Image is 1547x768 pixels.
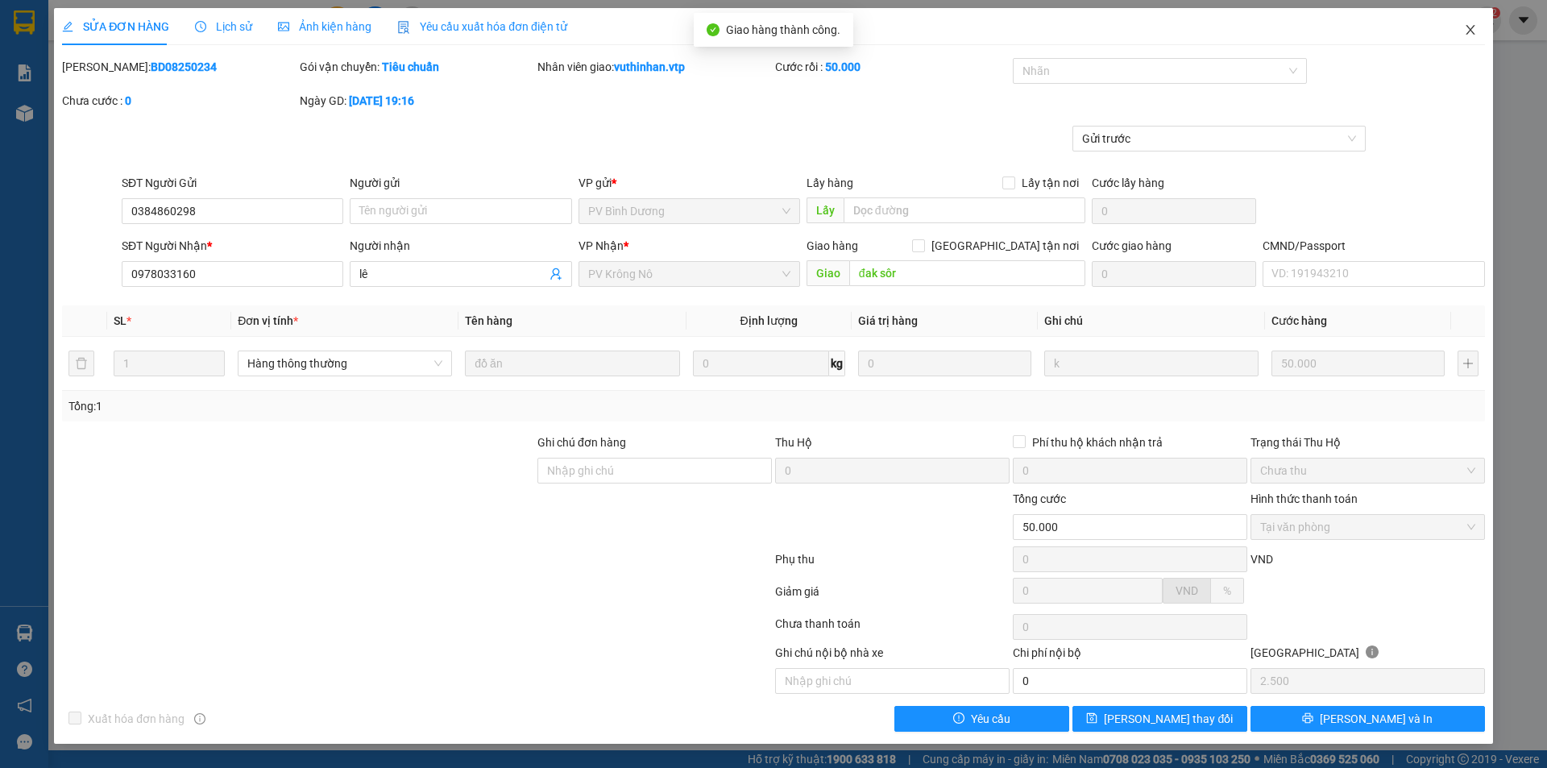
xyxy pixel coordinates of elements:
span: PV Krông Nô [55,113,101,122]
button: Close [1448,8,1493,53]
div: Tổng: 1 [68,397,597,415]
label: Ghi chú đơn hàng [537,436,626,449]
span: 09:28:47 [DATE] [153,73,227,85]
span: Ảnh kiện hàng [278,20,371,33]
b: 50.000 [825,60,861,73]
input: 0 [1271,351,1445,376]
div: [GEOGRAPHIC_DATA] [1250,644,1485,668]
div: Cước rồi : [775,58,1010,76]
span: Nơi gửi: [16,112,33,135]
img: icon [397,21,410,34]
span: Nơi nhận: [123,112,149,135]
span: Chưa thu [1260,459,1475,483]
div: Chi phí nội bộ [1013,644,1247,668]
span: info-circle [1366,646,1379,658]
div: Nhân viên giao: [537,58,772,76]
span: Giao [807,260,849,286]
span: picture [278,21,289,32]
label: Hình thức thanh toán [1250,492,1358,505]
span: Định lượng [740,314,798,327]
b: Tiêu chuẩn [382,60,439,73]
input: Dọc đường [849,260,1085,286]
th: Ghi chú [1038,305,1265,337]
div: Gói vận chuyển: [300,58,534,76]
div: Ngày GD: [300,92,534,110]
span: Lấy hàng [807,176,853,189]
button: printer[PERSON_NAME] và In [1250,706,1485,732]
input: Nhập ghi chú [775,668,1010,694]
strong: BIÊN NHẬN GỬI HÀNG HOÁ [56,97,187,109]
span: SỬA ĐƠN HÀNG [62,20,169,33]
span: PV Bình Dương [588,199,790,223]
div: SĐT Người Gửi [122,174,343,192]
span: [PERSON_NAME] và In [1320,710,1433,728]
span: close [1464,23,1477,36]
span: Đơn vị tính [238,314,298,327]
span: user-add [550,268,562,280]
div: CMND/Passport [1263,237,1484,255]
span: printer [1302,712,1313,725]
span: KN08250470 [162,60,227,73]
b: [DATE] 19:16 [349,94,414,107]
div: Trạng thái Thu Hộ [1250,434,1485,451]
span: Tên hàng [465,314,512,327]
span: [GEOGRAPHIC_DATA] tận nơi [925,237,1085,255]
div: Phụ thu [773,550,1011,579]
label: Cước giao hàng [1092,239,1172,252]
span: Yêu cầu xuất hóa đơn điện tử [397,20,567,33]
strong: CÔNG TY TNHH [GEOGRAPHIC_DATA] 214 QL13 - P.26 - Q.BÌNH THẠNH - TP HCM 1900888606 [42,26,131,86]
span: check-circle [707,23,720,36]
span: save [1086,712,1097,725]
input: VD: Bàn, Ghế [465,351,679,376]
span: % [1223,584,1231,597]
b: BD08250234 [151,60,217,73]
span: Giao hàng [807,239,858,252]
label: Cước lấy hàng [1092,176,1164,189]
span: Lấy tận nơi [1015,174,1085,192]
span: Tại văn phòng [1260,515,1475,539]
b: vuthinhan.vtp [614,60,685,73]
span: Phí thu hộ khách nhận trả [1026,434,1169,451]
span: VP Nhận [579,239,624,252]
div: SĐT Người Nhận [122,237,343,255]
div: Người nhận [350,237,571,255]
div: Giảm giá [773,583,1011,611]
span: kg [829,351,845,376]
span: Xuất hóa đơn hàng [81,710,191,728]
span: Lịch sử [195,20,252,33]
div: Chưa thanh toán [773,615,1011,643]
span: Lấy [807,197,844,223]
span: VND [1250,553,1273,566]
div: VP gửi [579,174,800,192]
input: Cước giao hàng [1092,261,1256,287]
span: exclamation-circle [953,712,964,725]
b: 0 [125,94,131,107]
span: info-circle [194,713,205,724]
span: edit [62,21,73,32]
span: Hàng thông thường [247,351,442,376]
div: Chưa cước : [62,92,297,110]
input: Ghi Chú [1044,351,1259,376]
span: Cước hàng [1271,314,1327,327]
span: Gửi trước [1082,127,1357,151]
img: logo [16,36,37,77]
span: PV Krông Nô [588,262,790,286]
div: [PERSON_NAME]: [62,58,297,76]
div: Người gửi [350,174,571,192]
span: SL [114,314,126,327]
input: Cước lấy hàng [1092,198,1256,224]
button: save[PERSON_NAME] thay đổi [1072,706,1247,732]
span: Giá trị hàng [858,314,918,327]
span: Tổng cước [1013,492,1066,505]
button: delete [68,351,94,376]
span: Giao hàng thành công. [726,23,840,36]
input: 0 [858,351,1031,376]
span: clock-circle [195,21,206,32]
div: Ghi chú nội bộ nhà xe [775,644,1010,668]
span: VND [1176,584,1198,597]
span: PV Bình Dương [162,117,217,126]
span: Yêu cầu [971,710,1010,728]
span: Thu Hộ [775,436,812,449]
button: plus [1458,351,1479,376]
span: [PERSON_NAME] thay đổi [1104,710,1233,728]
